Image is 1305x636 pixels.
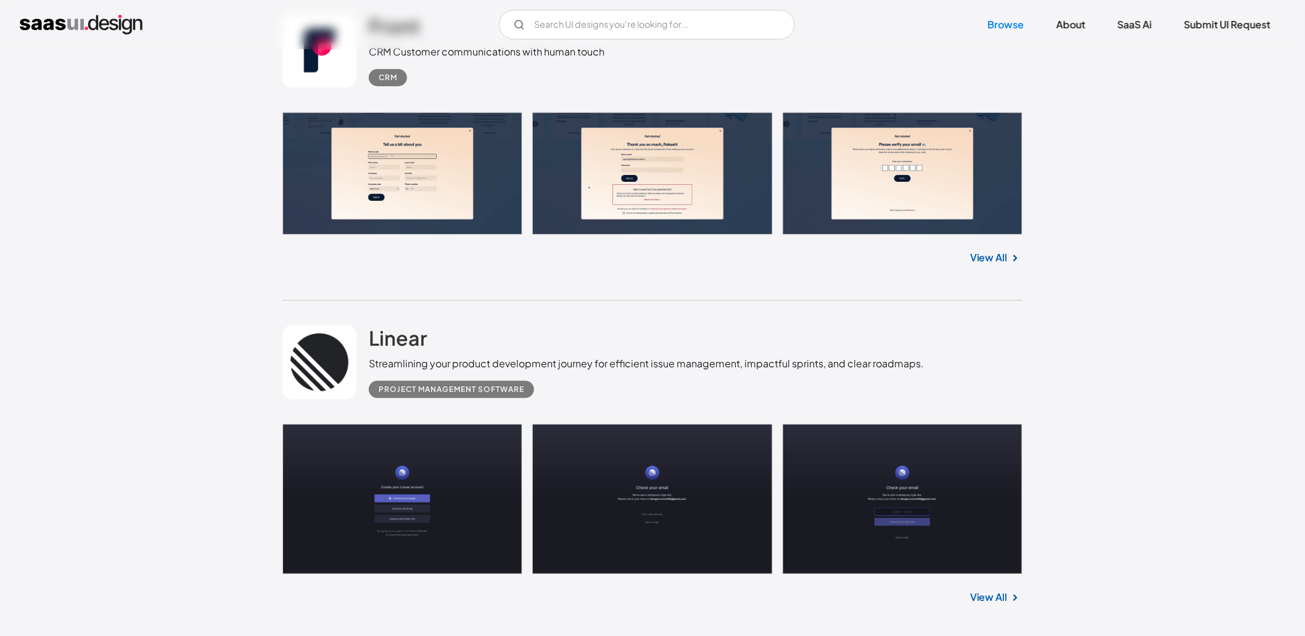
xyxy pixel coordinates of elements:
a: View All [970,590,1008,605]
a: home [20,15,142,35]
a: About [1042,11,1100,38]
div: Project Management Software [379,382,524,397]
a: Submit UI Request [1169,11,1285,38]
input: Search UI designs you're looking for... [499,10,795,39]
a: Browse [973,11,1039,38]
div: CRM Customer communications with human touch [369,44,604,59]
a: SaaS Ai [1103,11,1167,38]
div: CRM [379,70,397,85]
form: Email Form [499,10,795,39]
div: Streamlining your product development journey for efficient issue management, impactful sprints, ... [369,356,924,371]
a: Linear [369,325,427,356]
a: View All [970,250,1008,265]
h2: Linear [369,325,427,350]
